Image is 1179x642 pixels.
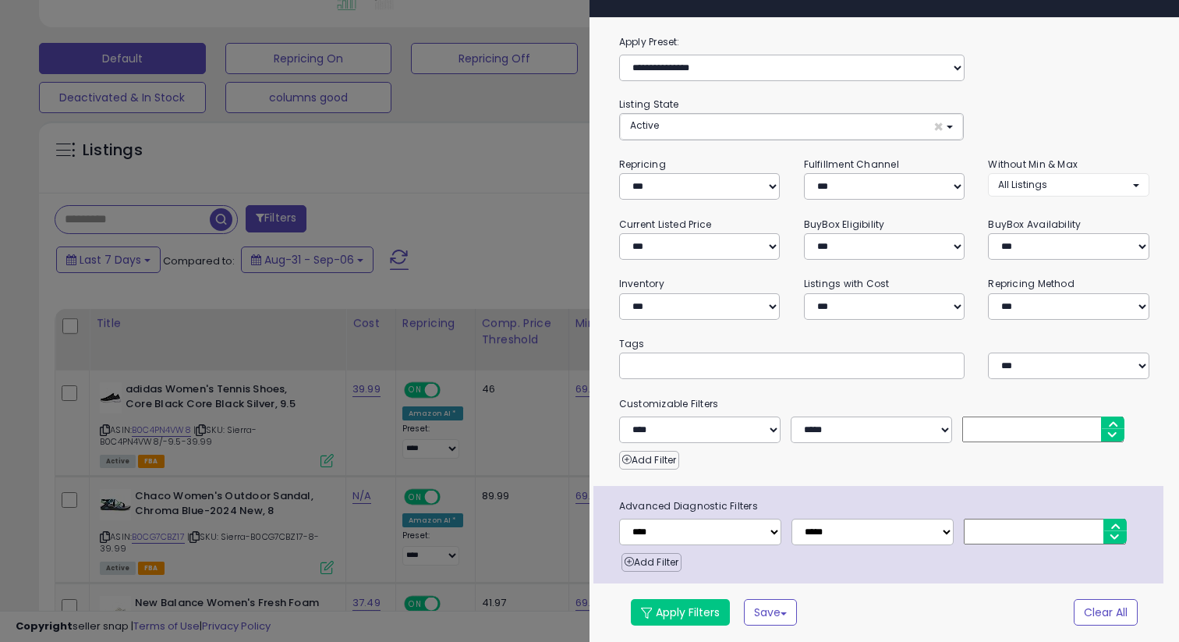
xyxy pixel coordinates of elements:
button: Save [744,599,797,626]
span: × [933,119,944,135]
small: Inventory [619,277,664,290]
button: All Listings [988,173,1149,196]
small: Listing State [619,98,679,111]
small: Repricing Method [988,277,1075,290]
small: Tags [607,335,1161,353]
small: Customizable Filters [607,395,1161,413]
small: Fulfillment Channel [804,158,899,171]
button: Add Filter [619,451,679,470]
small: Repricing [619,158,666,171]
small: BuyBox Eligibility [804,218,885,231]
small: BuyBox Availability [988,218,1081,231]
button: Apply Filters [631,599,730,626]
span: Advanced Diagnostic Filters [607,498,1163,515]
label: Apply Preset: [607,34,1161,51]
small: Listings with Cost [804,277,890,290]
button: Clear All [1074,599,1138,626]
button: Add Filter [621,553,682,572]
span: All Listings [998,178,1047,191]
small: Current Listed Price [619,218,711,231]
span: Active [630,119,659,132]
small: Without Min & Max [988,158,1078,171]
button: Active × [620,114,963,140]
